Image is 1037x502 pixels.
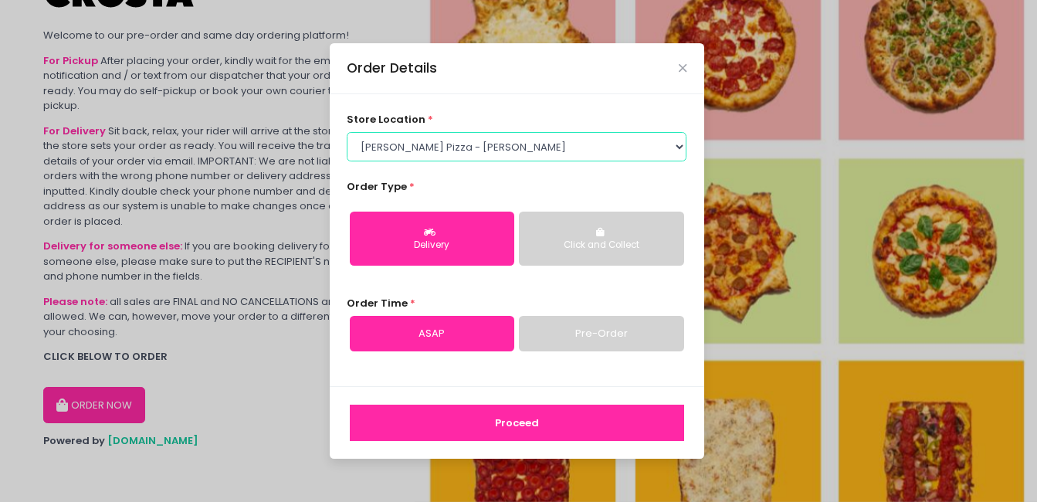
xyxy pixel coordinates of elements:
[350,405,684,442] button: Proceed
[361,239,503,253] div: Delivery
[530,239,673,253] div: Click and Collect
[519,316,683,351] a: Pre-Order
[347,58,437,78] div: Order Details
[347,296,408,310] span: Order Time
[519,212,683,266] button: Click and Collect
[350,212,514,266] button: Delivery
[679,64,686,72] button: Close
[350,316,514,351] a: ASAP
[347,112,425,127] span: store location
[347,179,407,194] span: Order Type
